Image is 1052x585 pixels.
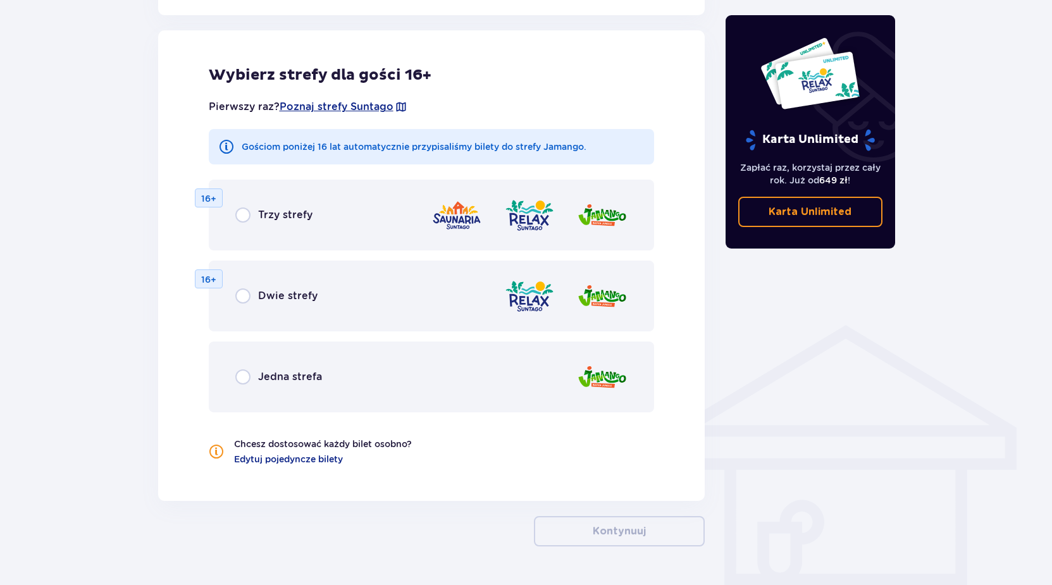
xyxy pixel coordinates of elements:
span: Dwie strefy [258,289,318,303]
img: Jamango [577,197,628,233]
img: Relax [504,278,555,314]
span: Trzy strefy [258,208,313,222]
p: Zapłać raz, korzystaj przez cały rok. Już od ! [738,161,882,187]
p: Karta Unlimited [769,205,851,219]
p: 16+ [201,192,216,205]
img: Jamango [577,359,628,395]
p: 16+ [201,273,216,286]
p: Chcesz dostosować każdy bilet osobno? [234,438,412,450]
img: Dwie karty całoroczne do Suntago z napisem 'UNLIMITED RELAX', na białym tle z tropikalnymi liśćmi... [760,37,860,110]
span: 649 zł [819,175,848,185]
button: Kontynuuj [534,516,705,546]
a: Edytuj pojedyncze bilety [234,453,343,465]
a: Karta Unlimited [738,197,882,227]
h2: Wybierz strefy dla gości 16+ [209,66,655,85]
p: Kontynuuj [593,524,646,538]
img: Jamango [577,278,628,314]
img: Saunaria [431,197,482,233]
img: Relax [504,197,555,233]
p: Karta Unlimited [745,129,876,151]
p: Pierwszy raz? [209,100,407,114]
p: Gościom poniżej 16 lat automatycznie przypisaliśmy bilety do strefy Jamango. [242,140,586,153]
a: Poznaj strefy Suntago [280,100,393,114]
span: Jedna strefa [258,370,322,384]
